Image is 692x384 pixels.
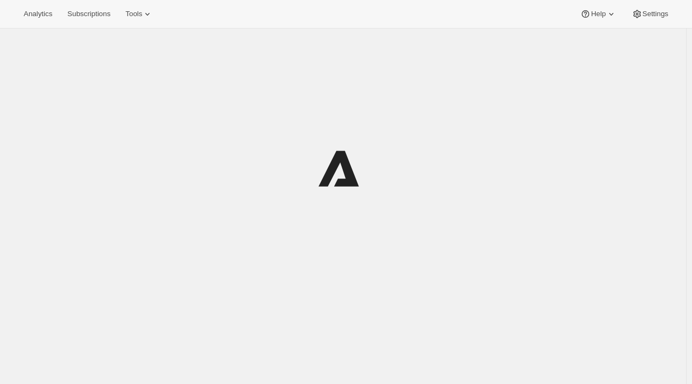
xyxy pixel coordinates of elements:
button: Analytics [17,6,59,22]
button: Subscriptions [61,6,117,22]
span: Settings [642,10,668,18]
button: Help [574,6,623,22]
span: Help [591,10,605,18]
button: Settings [625,6,675,22]
button: Tools [119,6,159,22]
span: Analytics [24,10,52,18]
span: Subscriptions [67,10,110,18]
span: Tools [125,10,142,18]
